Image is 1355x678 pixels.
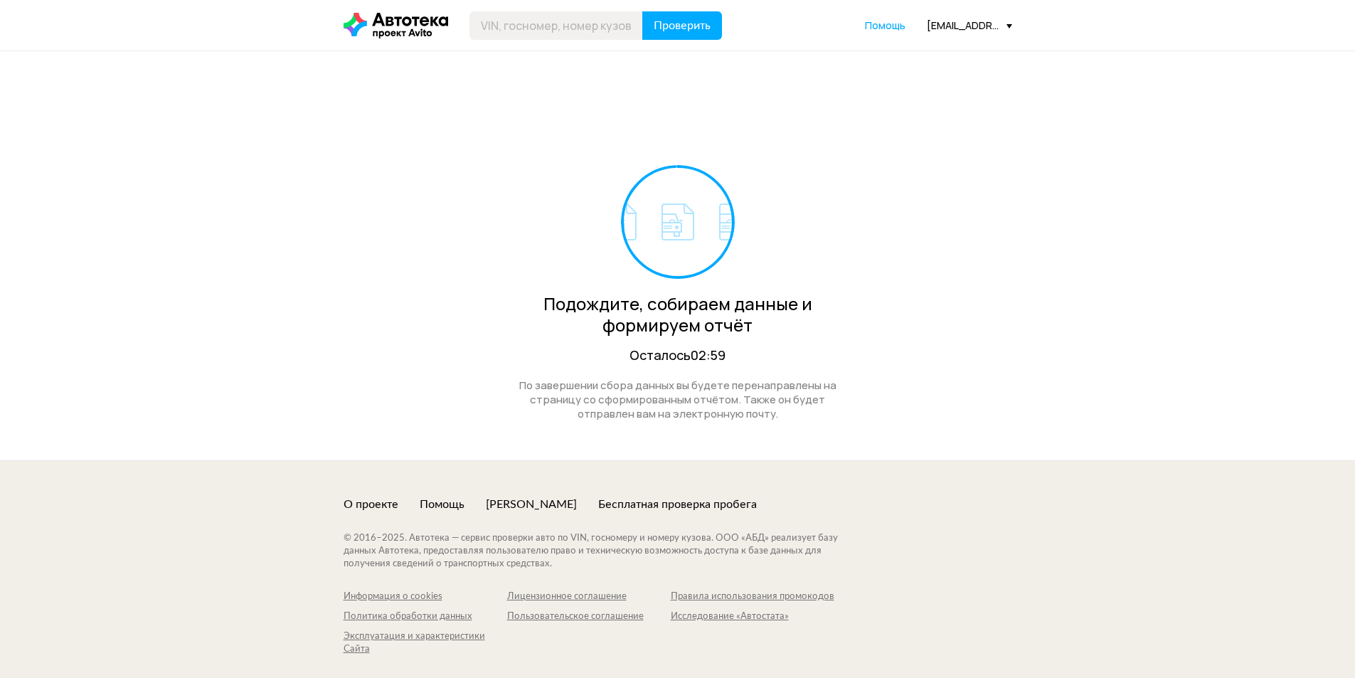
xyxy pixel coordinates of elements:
[865,18,905,32] span: Помощь
[504,346,852,364] div: Осталось 02:59
[344,532,866,571] div: © 2016– 2025 . Автотека — сервис проверки авто по VIN, госномеру и номеру кузова. ООО «АБД» реали...
[598,497,757,512] a: Бесплатная проверка пробега
[671,590,834,603] a: Правила использования промокодов
[671,610,834,623] a: Исследование «Автостата»
[865,18,905,33] a: Помощь
[507,590,671,603] a: Лицензионное соглашение
[344,610,507,623] a: Политика обработки данных
[507,610,671,623] a: Пользовательское соглашение
[344,497,398,512] a: О проекте
[654,20,711,31] span: Проверить
[504,378,852,421] div: По завершении сбора данных вы будете перенаправлены на страницу со сформированным отчётом. Также ...
[504,293,852,336] div: Подождите, собираем данные и формируем отчёт
[642,11,722,40] button: Проверить
[469,11,643,40] input: VIN, госномер, номер кузова
[344,590,507,603] a: Информация о cookies
[486,497,577,512] a: [PERSON_NAME]
[927,18,1012,32] div: [EMAIL_ADDRESS][DOMAIN_NAME]
[420,497,464,512] a: Помощь
[344,630,507,656] a: Эксплуатация и характеристики Сайта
